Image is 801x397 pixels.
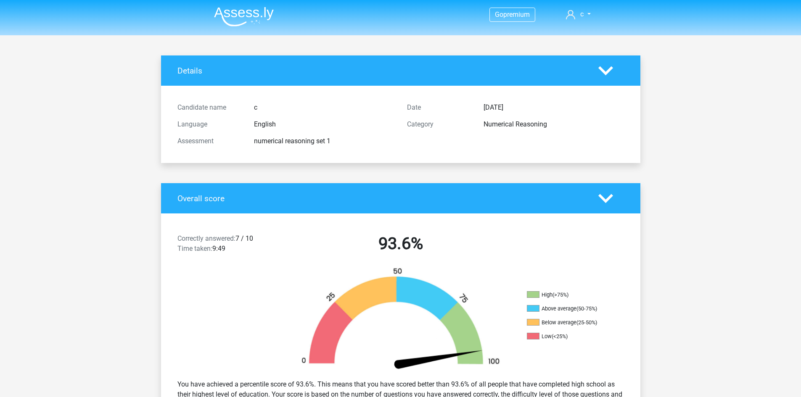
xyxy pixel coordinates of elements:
[576,305,597,312] div: (50-75%)
[292,234,509,254] h2: 93.6%
[171,119,248,129] div: Language
[552,333,568,339] div: (<25%)
[177,245,212,252] span: Time taken:
[576,319,597,326] div: (25-50%)
[580,10,584,18] span: c
[177,194,586,203] h4: Overall score
[287,267,514,373] img: 94.ba056ea0e80c.png
[177,234,235,242] span: Correctly answered:
[477,103,630,113] div: [DATE]
[214,7,274,26] img: Assessly
[527,305,611,313] li: Above average
[171,103,248,113] div: Candidate name
[171,234,286,257] div: 7 / 10 9:49
[503,11,530,18] span: premium
[527,333,611,340] li: Low
[553,292,568,298] div: (>75%)
[248,103,401,113] div: c
[495,11,503,18] span: Go
[490,9,535,20] a: Gopremium
[527,319,611,326] li: Below average
[477,119,630,129] div: Numerical Reasoning
[177,66,586,76] h4: Details
[248,119,401,129] div: English
[563,9,594,19] a: c
[527,291,611,299] li: High
[248,136,401,146] div: numerical reasoning set 1
[401,103,477,113] div: Date
[401,119,477,129] div: Category
[171,136,248,146] div: Assessment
